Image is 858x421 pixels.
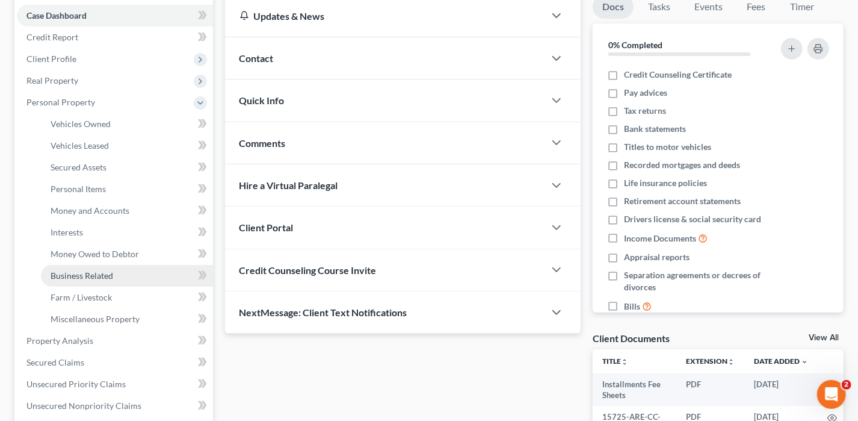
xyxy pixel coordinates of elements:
[41,308,213,330] a: Miscellaneous Property
[624,177,707,189] span: Life insurance policies
[624,87,667,99] span: Pay advices
[51,140,109,151] span: Vehicles Leased
[51,119,111,129] span: Vehicles Owned
[51,314,140,324] span: Miscellaneous Property
[593,332,670,345] div: Client Documents
[41,178,213,200] a: Personal Items
[17,352,213,373] a: Secured Claims
[239,137,286,149] span: Comments
[754,357,808,366] a: Date Added expand_more
[686,357,735,366] a: Extensionunfold_more
[624,141,711,153] span: Titles to motor vehicles
[41,222,213,243] a: Interests
[51,205,129,216] span: Money and Accounts
[26,75,78,86] span: Real Property
[624,251,690,263] span: Appraisal reports
[41,135,213,157] a: Vehicles Leased
[26,401,141,411] span: Unsecured Nonpriority Claims
[744,373,818,407] td: [DATE]
[239,179,338,191] span: Hire a Virtual Paralegal
[26,335,93,346] span: Property Analysis
[239,307,407,318] span: NextMessage: Client Text Notifications
[624,269,771,293] span: Separation agreements or decrees of divorces
[17,5,213,27] a: Case Dashboard
[239,10,531,22] div: Updates & News
[51,249,139,259] span: Money Owed to Debtor
[676,373,744,407] td: PDF
[624,195,741,207] span: Retirement account statements
[17,330,213,352] a: Property Analysis
[26,379,126,389] span: Unsecured Priority Claims
[624,301,640,313] span: Bills
[624,123,686,135] span: Bank statements
[17,395,213,417] a: Unsecured Nonpriority Claims
[239,264,377,276] span: Credit Counseling Course Invite
[41,157,213,178] a: Secured Assets
[239,95,285,106] span: Quick Info
[51,270,113,281] span: Business Related
[26,357,84,367] span: Secured Claims
[727,358,735,366] i: unfold_more
[621,358,628,366] i: unfold_more
[17,373,213,395] a: Unsecured Priority Claims
[51,184,106,194] span: Personal Items
[801,358,808,366] i: expand_more
[239,222,294,233] span: Client Portal
[41,243,213,265] a: Money Owed to Debtor
[624,159,740,171] span: Recorded mortgages and deeds
[624,213,761,225] span: Drivers license & social security card
[624,232,696,245] span: Income Documents
[17,27,213,48] a: Credit Report
[26,10,87,20] span: Case Dashboard
[51,227,83,237] span: Interests
[239,52,274,64] span: Contact
[809,334,839,342] a: View All
[842,380,851,390] span: 2
[41,265,213,287] a: Business Related
[817,380,846,409] iframe: Intercom live chat
[593,373,676,407] td: Installments Fee Sheets
[26,54,76,64] span: Client Profile
[602,357,628,366] a: Titleunfold_more
[26,32,78,42] span: Credit Report
[624,105,666,117] span: Tax returns
[624,69,732,81] span: Credit Counseling Certificate
[41,287,213,308] a: Farm / Livestock
[51,292,112,302] span: Farm / Livestock
[51,162,106,172] span: Secured Assets
[26,97,95,107] span: Personal Property
[41,200,213,222] a: Money and Accounts
[608,40,662,50] strong: 0% Completed
[41,113,213,135] a: Vehicles Owned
